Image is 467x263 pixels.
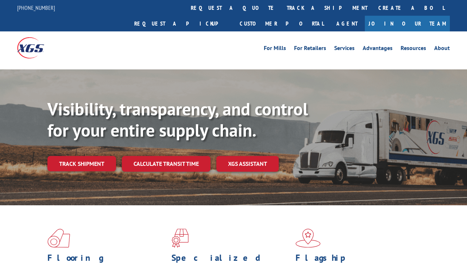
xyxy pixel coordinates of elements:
a: Calculate transit time [122,156,211,172]
a: For Retailers [294,45,326,53]
a: Advantages [363,45,393,53]
b: Visibility, transparency, and control for your entire supply chain. [47,98,308,141]
a: Customer Portal [234,16,329,31]
img: xgs-icon-flagship-distribution-model-red [296,229,321,248]
a: Agent [329,16,365,31]
a: XGS ASSISTANT [216,156,279,172]
a: [PHONE_NUMBER] [17,4,55,11]
a: Track shipment [47,156,116,171]
a: About [434,45,450,53]
a: Join Our Team [365,16,450,31]
img: xgs-icon-focused-on-flooring-red [171,229,189,248]
a: Request a pickup [129,16,234,31]
img: xgs-icon-total-supply-chain-intelligence-red [47,229,70,248]
a: For Mills [264,45,286,53]
a: Services [334,45,355,53]
a: Resources [401,45,426,53]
